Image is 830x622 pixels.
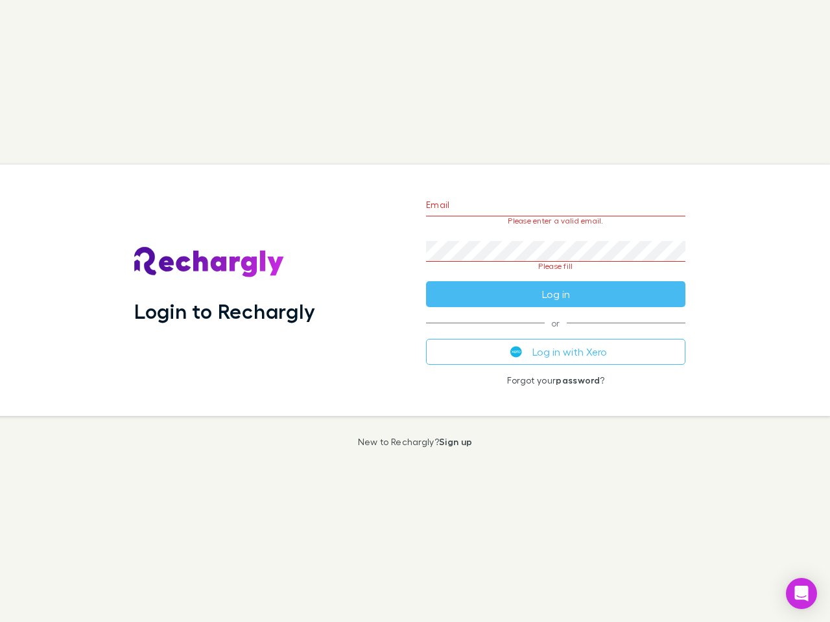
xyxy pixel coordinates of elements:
p: Please fill [426,262,685,271]
p: New to Rechargly? [358,437,473,447]
a: Sign up [439,436,472,447]
button: Log in [426,281,685,307]
h1: Login to Rechargly [134,299,315,323]
div: Open Intercom Messenger [786,578,817,609]
p: Please enter a valid email. [426,216,685,225]
img: Rechargly's Logo [134,247,285,278]
a: password [556,374,600,386]
button: Log in with Xero [426,339,685,365]
span: or [426,323,685,323]
img: Xero's logo [510,346,522,358]
p: Forgot your ? [426,375,685,386]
